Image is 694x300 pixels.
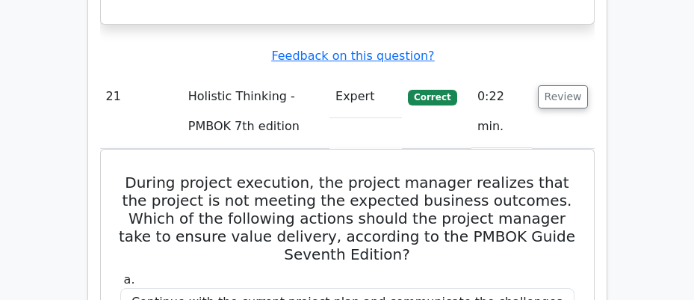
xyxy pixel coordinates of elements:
[182,76,329,148] td: Holistic Thinking - PMBOK 7th edition
[124,272,135,287] span: a.
[471,76,532,148] td: 0:22 min.
[100,76,182,148] td: 21
[271,49,434,63] a: Feedback on this question?
[408,90,456,105] span: Correct
[329,76,402,118] td: Expert
[538,85,589,108] button: Review
[119,174,576,263] h5: During project execution, the project manager realizes that the project is not meeting the expect...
